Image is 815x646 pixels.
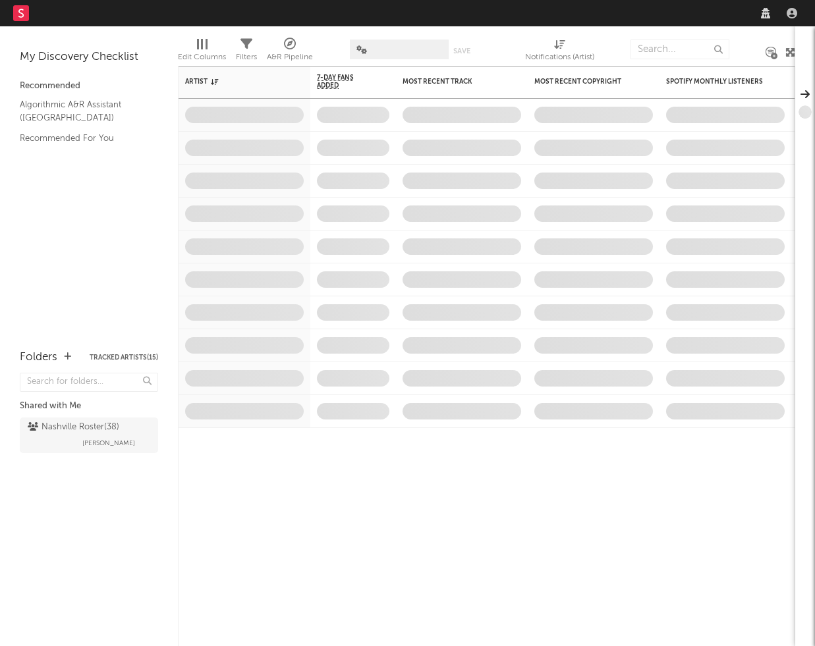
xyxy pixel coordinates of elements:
[267,33,313,71] div: A&R Pipeline
[666,78,765,86] div: Spotify Monthly Listeners
[403,78,501,86] div: Most Recent Track
[20,49,158,65] div: My Discovery Checklist
[317,74,370,90] span: 7-Day Fans Added
[20,97,145,124] a: Algorithmic A&R Assistant ([GEOGRAPHIC_DATA])
[20,350,57,365] div: Folders
[28,419,119,435] div: Nashville Roster ( 38 )
[20,417,158,453] a: Nashville Roster(38)[PERSON_NAME]
[236,33,257,71] div: Filters
[631,40,729,59] input: Search...
[20,78,158,94] div: Recommended
[525,33,594,71] div: Notifications (Artist)
[453,47,470,55] button: Save
[236,49,257,65] div: Filters
[525,49,594,65] div: Notifications (Artist)
[90,354,158,361] button: Tracked Artists(15)
[20,398,158,414] div: Shared with Me
[178,49,226,65] div: Edit Columns
[267,49,313,65] div: A&R Pipeline
[20,131,145,146] a: Recommended For You
[534,78,633,86] div: Most Recent Copyright
[178,33,226,71] div: Edit Columns
[20,373,158,392] input: Search for folders...
[82,435,135,451] span: [PERSON_NAME]
[185,78,284,86] div: Artist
